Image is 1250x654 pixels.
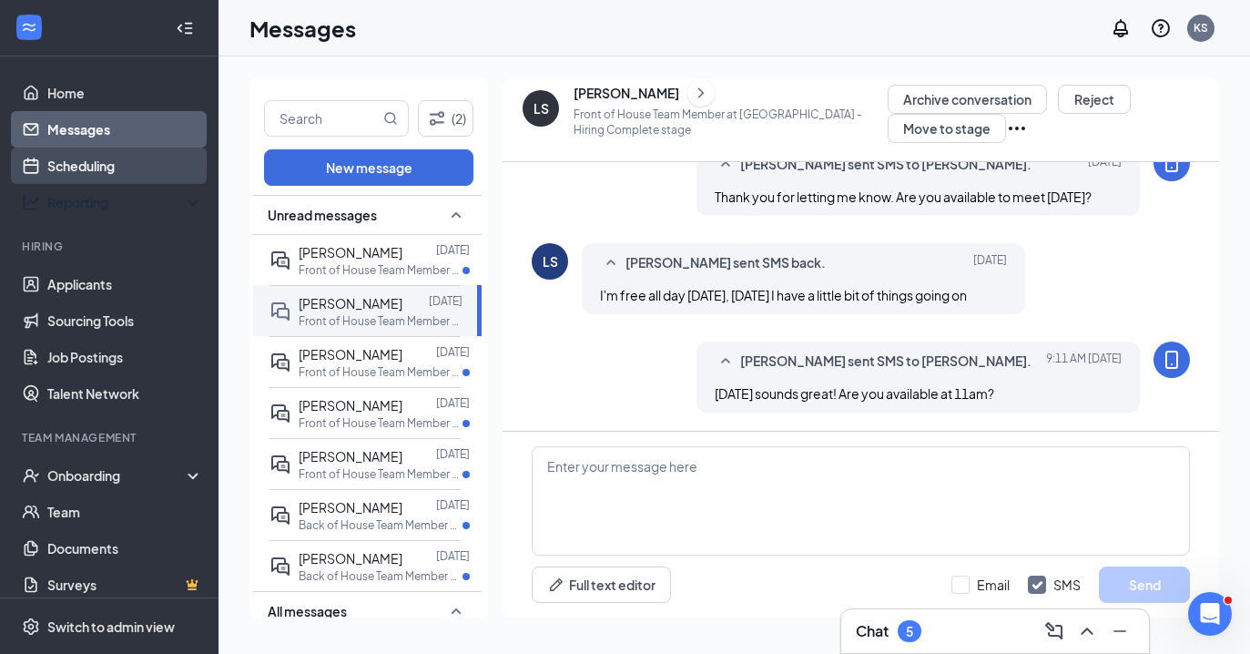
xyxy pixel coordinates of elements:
[299,499,402,516] span: [PERSON_NAME]
[22,239,199,254] div: Hiring
[574,84,679,102] div: [PERSON_NAME]
[22,193,40,211] svg: Analysis
[269,352,291,373] svg: ActiveDoubleChat
[436,242,470,258] p: [DATE]
[299,568,462,584] p: Back of House Team Member at [GEOGRAPHIC_DATA]
[383,111,398,126] svg: MagnifyingGlass
[715,189,1092,205] span: Thank you for letting me know. Are you available to meet [DATE]?
[47,193,204,211] div: Reporting
[1194,20,1208,36] div: KS
[547,576,565,594] svg: Pen
[1150,17,1172,39] svg: QuestionInfo
[692,82,710,104] svg: ChevronRight
[1040,617,1069,646] button: ComposeMessage
[299,466,462,482] p: Front of House Team Member at [GEOGRAPHIC_DATA]
[299,313,462,329] p: Front of House Team Member at [GEOGRAPHIC_DATA]
[47,530,203,567] a: Documents
[715,154,737,176] svg: SmallChevronUp
[47,618,175,636] div: Switch to admin view
[740,154,1032,176] span: [PERSON_NAME] sent SMS to [PERSON_NAME].
[687,79,715,107] button: ChevronRight
[299,244,402,261] span: [PERSON_NAME]
[299,262,462,278] p: Front of House Team Member at [GEOGRAPHIC_DATA]
[264,149,473,186] button: New message
[1088,154,1122,176] span: [DATE]
[176,19,194,37] svg: Collapse
[269,403,291,424] svg: ActiveDoubleChat
[20,18,38,36] svg: WorkstreamLogo
[1006,118,1028,139] svg: Ellipses
[269,556,291,577] svg: ActiveDoubleChat
[888,85,1047,114] button: Archive conversation
[1161,152,1183,174] svg: MobileSms
[1188,592,1232,636] iframe: Intercom live chat
[574,107,888,138] p: Front of House Team Member at [GEOGRAPHIC_DATA] - Hiring Complete stage
[47,567,203,603] a: SurveysCrown
[299,415,462,431] p: Front of House Team Member at [GEOGRAPHIC_DATA]
[600,252,622,274] svg: SmallChevronUp
[269,454,291,475] svg: ActiveDoubleChat
[47,75,203,111] a: Home
[715,351,737,373] svg: SmallChevronUp
[1058,85,1131,114] button: Reject
[1072,617,1102,646] button: ChevronUp
[740,351,1032,373] span: [PERSON_NAME] sent SMS to [PERSON_NAME].
[543,252,558,271] div: LS
[299,550,402,567] span: [PERSON_NAME]
[625,252,826,274] span: [PERSON_NAME] sent SMS back.
[47,494,203,530] a: Team
[47,266,203,302] a: Applicants
[445,204,467,226] svg: SmallChevronUp
[600,287,967,303] span: I'm free all day [DATE], [DATE] I have a little bit of things going on
[268,602,347,620] span: All messages
[1043,620,1065,642] svg: ComposeMessage
[1076,620,1098,642] svg: ChevronUp
[532,567,671,603] button: Full text editorPen
[299,397,402,414] span: [PERSON_NAME]
[973,252,1007,274] span: [DATE]
[418,100,473,137] button: Filter (2)
[436,395,470,411] p: [DATE]
[436,344,470,360] p: [DATE]
[715,385,994,402] span: [DATE] sounds great! Are you available at 11am?
[856,621,889,641] h3: Chat
[1161,349,1183,371] svg: MobileSms
[22,430,199,445] div: Team Management
[436,497,470,513] p: [DATE]
[22,466,40,485] svg: UserCheck
[22,618,40,636] svg: Settings
[269,301,291,322] svg: DoubleChat
[1110,17,1132,39] svg: Notifications
[1105,617,1134,646] button: Minimize
[299,448,402,465] span: [PERSON_NAME]
[47,466,188,485] div: Onboarding
[1109,620,1131,642] svg: Minimize
[299,517,462,533] p: Back of House Team Member at [GEOGRAPHIC_DATA]
[299,346,402,363] span: [PERSON_NAME]
[436,548,470,564] p: [DATE]
[269,505,291,526] svg: ActiveDoubleChat
[299,295,402,312] span: [PERSON_NAME]
[265,101,380,136] input: Search
[436,446,470,462] p: [DATE]
[47,375,203,412] a: Talent Network
[268,206,377,224] span: Unread messages
[888,114,1006,143] button: Move to stage
[269,250,291,271] svg: ActiveDoubleChat
[47,111,203,148] a: Messages
[906,624,913,639] div: 5
[1046,351,1122,373] span: [DATE] 9:11 AM
[429,293,462,309] p: [DATE]
[47,339,203,375] a: Job Postings
[47,302,203,339] a: Sourcing Tools
[47,148,203,184] a: Scheduling
[445,600,467,622] svg: SmallChevronUp
[426,107,448,129] svg: Filter
[534,99,549,118] div: LS
[1099,567,1190,603] button: Send
[299,364,462,380] p: Front of House Team Member at [GEOGRAPHIC_DATA]
[249,13,356,44] h1: Messages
